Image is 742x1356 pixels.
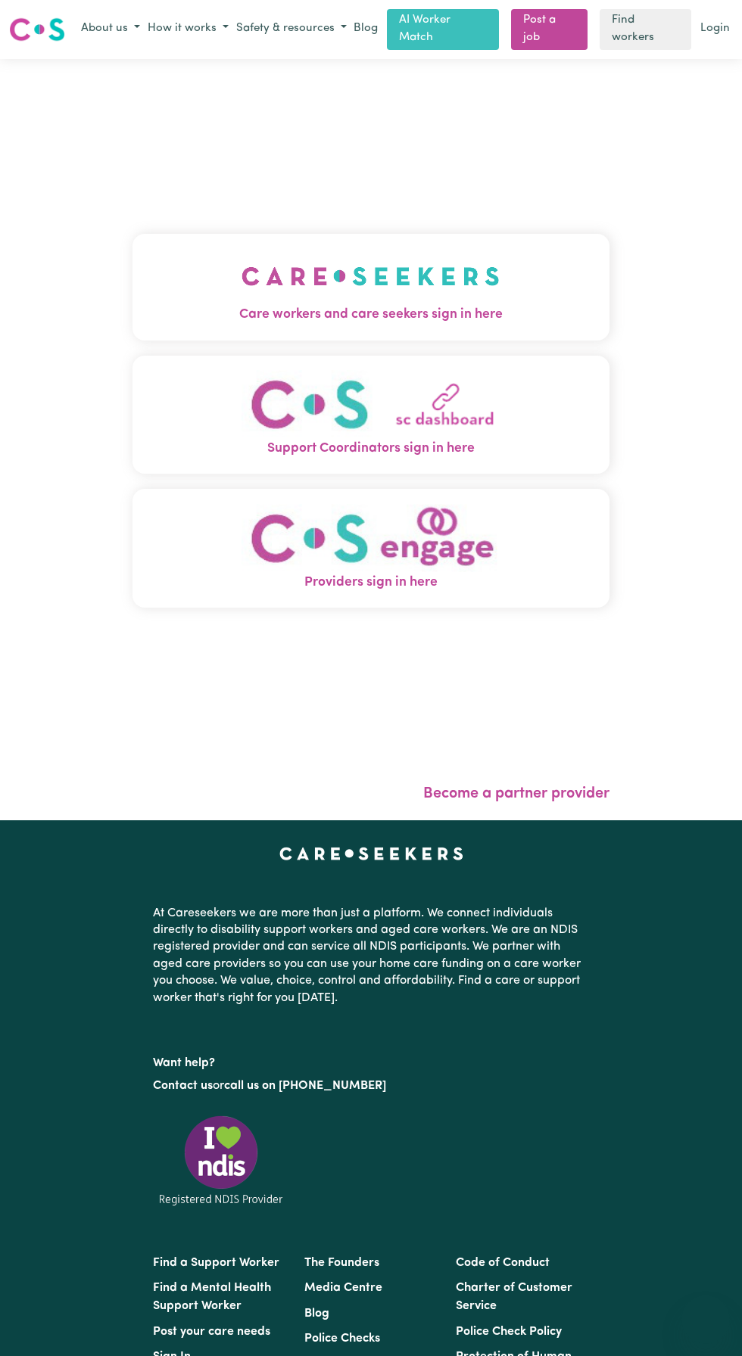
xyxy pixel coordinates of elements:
[304,1282,382,1294] a: Media Centre
[279,847,463,860] a: Careseekers home page
[9,16,65,43] img: Careseekers logo
[681,1295,730,1344] iframe: Button to launch messaging window
[456,1282,572,1312] a: Charter of Customer Service
[153,1257,279,1269] a: Find a Support Worker
[232,17,351,42] button: Safety & resources
[351,17,381,41] a: Blog
[153,1113,289,1208] img: Registered NDIS provider
[224,1080,386,1092] a: call us on [PHONE_NUMBER]
[77,17,144,42] button: About us
[511,9,588,50] a: Post a job
[9,12,65,47] a: Careseekers logo
[132,438,609,458] span: Support Coordinators sign in here
[132,572,609,592] span: Providers sign in here
[304,1333,380,1345] a: Police Checks
[153,1080,213,1092] a: Contact us
[132,355,609,474] button: Support Coordinators sign in here
[153,1049,589,1071] p: Want help?
[144,17,232,42] button: How it works
[132,489,609,608] button: Providers sign in here
[153,1326,270,1338] a: Post your care needs
[153,1282,271,1312] a: Find a Mental Health Support Worker
[387,9,499,50] a: AI Worker Match
[153,1071,589,1100] p: or
[153,899,589,1012] p: At Careseekers we are more than just a platform. We connect individuals directly to disability su...
[697,17,733,41] a: Login
[304,1257,379,1269] a: The Founders
[456,1257,550,1269] a: Code of Conduct
[600,9,691,50] a: Find workers
[456,1326,562,1338] a: Police Check Policy
[132,233,609,339] button: Care workers and care seekers sign in here
[304,1308,329,1320] a: Blog
[423,786,609,801] a: Become a partner provider
[132,304,609,324] span: Care workers and care seekers sign in here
